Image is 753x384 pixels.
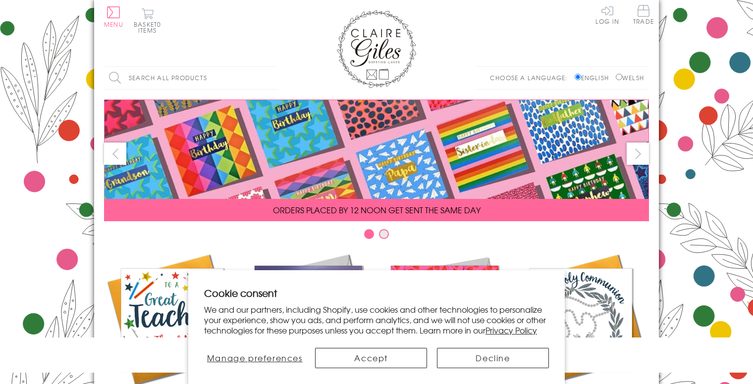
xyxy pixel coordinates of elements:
span: Menu [104,20,123,29]
p: Choose a language: [490,73,573,82]
span: Trade [633,5,654,24]
button: next [627,143,649,165]
button: Carousel Page 2 [379,229,389,239]
input: Search [268,67,277,89]
label: Welsh [616,73,644,82]
h2: Cookie consent [204,286,549,300]
button: Carousel Page 1 (Current Slide) [364,229,374,239]
label: English [575,73,614,82]
button: Basket0 items [134,8,161,33]
input: Search all products [104,67,277,89]
p: We and our partners, including Shopify, use cookies and other technologies to personalize your ex... [204,304,549,335]
button: Decline [437,348,549,368]
button: Menu [104,6,123,27]
input: Welsh [616,74,622,80]
span: 0 items [138,20,161,35]
span: ORDERS PLACED BY 12 NOON GET SENT THE SAME DAY [273,204,481,216]
img: Claire Giles Greetings Cards [337,10,416,88]
input: English [575,74,581,80]
a: Trade [633,5,654,26]
div: Carousel Pagination [104,229,649,244]
button: Accept [315,348,427,368]
span: Manage preferences [207,352,303,364]
button: prev [104,143,126,165]
button: Manage preferences [204,348,305,368]
a: Log In [595,5,619,24]
a: Privacy Policy [485,324,537,336]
